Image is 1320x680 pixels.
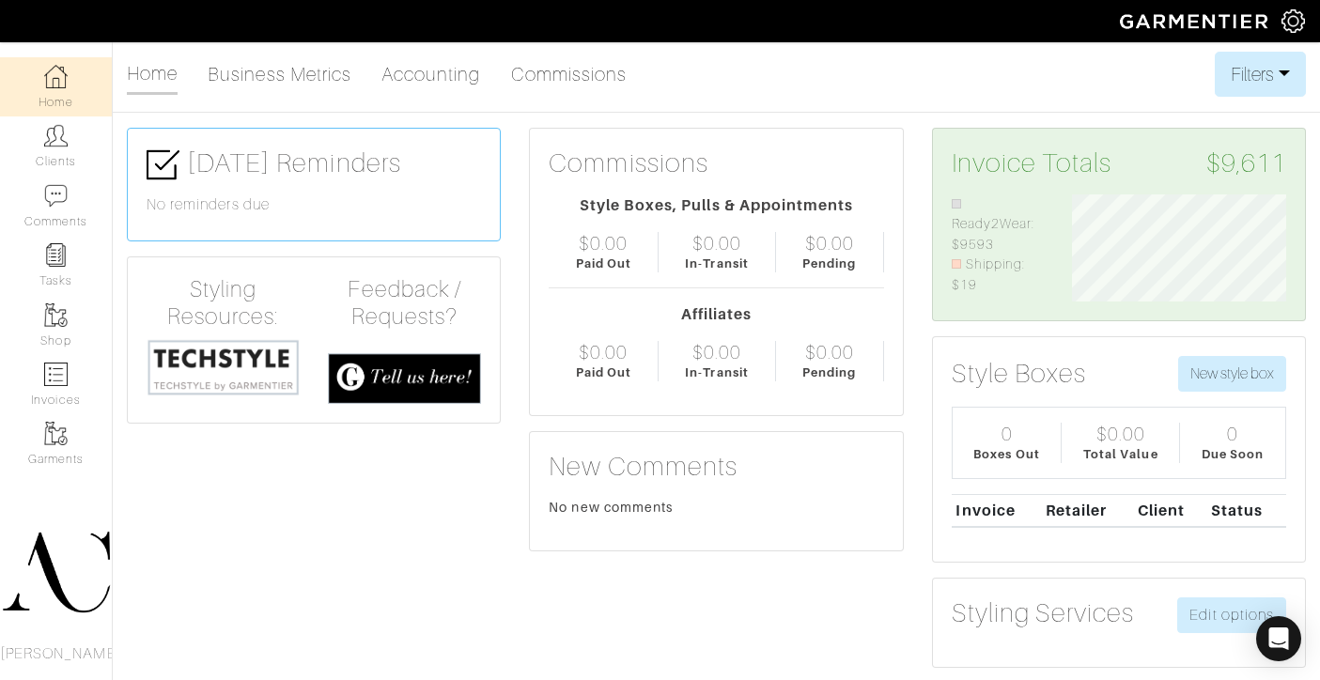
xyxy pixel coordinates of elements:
a: Edit options [1177,597,1286,633]
h3: Invoice Totals [952,147,1286,179]
div: Pending [802,255,856,272]
a: Commissions [511,55,628,93]
div: Style Boxes, Pulls & Appointments [549,194,883,217]
img: garments-icon-b7da505a4dc4fd61783c78ac3ca0ef83fa9d6f193b1c9dc38574b1d14d53ca28.png [44,422,68,445]
div: Paid Out [576,363,631,381]
h4: Feedback / Requests? [328,276,481,331]
div: Due Soon [1202,445,1264,463]
a: Business Metrics [208,55,351,93]
h3: Style Boxes [952,358,1087,390]
img: garments-icon-b7da505a4dc4fd61783c78ac3ca0ef83fa9d6f193b1c9dc38574b1d14d53ca28.png [44,303,68,327]
img: techstyle-93310999766a10050dc78ceb7f971a75838126fd19372ce40ba20cdf6a89b94b.png [147,338,300,396]
div: $0.00 [692,341,741,363]
div: $0.00 [1096,423,1145,445]
img: garmentier-logo-header-white-b43fb05a5012e4ada735d5af1a66efaba907eab6374d6393d1fbf88cb4ef424d.png [1110,5,1281,38]
img: comment-icon-a0a6a9ef722e966f86d9cbdc48e553b5cf19dbc54f86b18d962a5391bc8f6eb6.png [44,184,68,208]
h4: Styling Resources: [147,276,300,331]
div: 0 [1002,423,1013,445]
div: $0.00 [692,232,741,255]
div: $0.00 [805,232,854,255]
div: In-Transit [685,363,749,381]
img: gear-icon-white-bd11855cb880d31180b6d7d6211b90ccbf57a29d726f0c71d8c61bd08dd39cc2.png [1281,9,1305,33]
span: $9,611 [1206,147,1286,179]
th: Invoice [952,494,1041,527]
img: feedback_requests-3821251ac2bd56c73c230f3229a5b25d6eb027adea667894f41107c140538ee0.png [328,353,481,405]
th: Status [1206,494,1286,527]
div: In-Transit [685,255,749,272]
h3: Commissions [549,147,708,179]
div: Affiliates [549,303,883,326]
div: $0.00 [579,341,628,363]
img: orders-icon-0abe47150d42831381b5fb84f609e132dff9fe21cb692f30cb5eec754e2cba89.png [44,363,68,386]
button: New style box [1178,356,1286,392]
button: Filters [1215,52,1306,97]
div: Boxes Out [973,445,1039,463]
img: dashboard-icon-dbcd8f5a0b271acd01030246c82b418ddd0df26cd7fceb0bd07c9910d44c42f6.png [44,65,68,88]
img: check-box-icon-36a4915ff3ba2bd8f6e4f29bc755bb66becd62c870f447fc0dd1365fcfddab58.png [147,148,179,181]
div: $0.00 [805,341,854,363]
h3: Styling Services [952,597,1135,629]
h6: No reminders due [147,196,481,214]
a: Home [127,54,178,95]
div: Pending [802,363,856,381]
li: Ready2Wear: $9593 [952,194,1045,255]
h3: New Comments [549,451,883,483]
th: Retailer [1041,494,1133,527]
div: Open Intercom Messenger [1256,616,1301,661]
img: clients-icon-6bae9207a08558b7cb47a8932f037763ab4055f8c8b6bfacd5dc20c3e0201464.png [44,124,68,147]
a: Accounting [381,55,481,93]
div: Total Value [1083,445,1158,463]
li: Shipping: $19 [952,255,1045,295]
div: Paid Out [576,255,631,272]
div: $0.00 [579,232,628,255]
div: No new comments [549,498,883,517]
div: 0 [1227,423,1238,445]
img: reminder-icon-8004d30b9f0a5d33ae49ab947aed9ed385cf756f9e5892f1edd6e32f2345188e.png [44,243,68,267]
th: Client [1133,494,1206,527]
h3: [DATE] Reminders [147,147,481,181]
